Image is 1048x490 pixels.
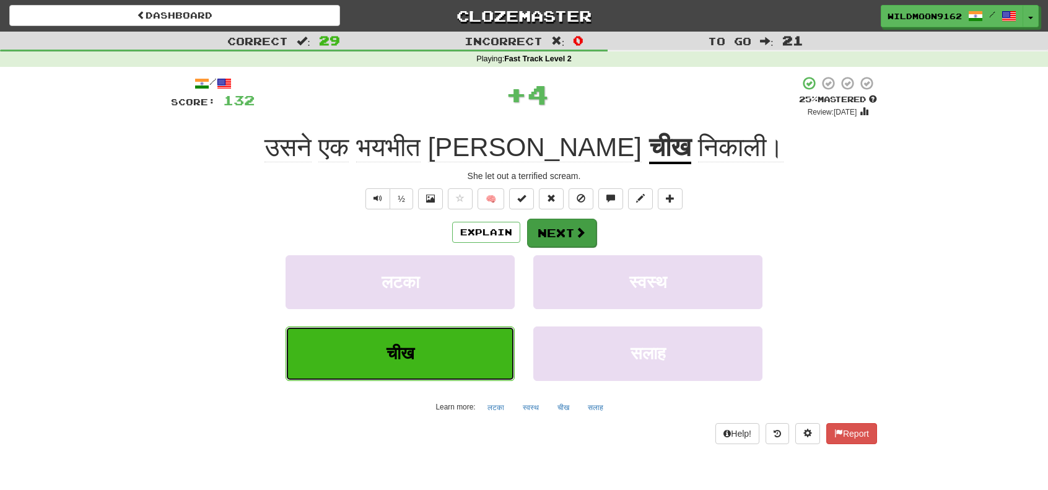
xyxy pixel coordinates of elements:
[318,133,349,162] span: एक
[359,5,689,27] a: Clozemaster
[171,170,877,182] div: She let out a terrified scream.
[428,133,642,162] span: [PERSON_NAME]
[551,398,576,417] button: चीख
[171,97,216,107] span: Score:
[516,398,546,417] button: स्वस्थ
[826,423,877,444] button: Report
[418,188,443,209] button: Show image (alt+x)
[223,92,255,108] span: 132
[533,326,762,380] button: सलाह
[365,188,390,209] button: Play sentence audio (ctl+space)
[264,133,312,162] span: उसने
[569,188,593,209] button: Ignore sentence (alt+i)
[799,94,877,105] div: Mastered
[452,222,520,243] button: Explain
[573,33,583,48] span: 0
[505,76,527,113] span: +
[390,188,413,209] button: ½
[465,35,543,47] span: Incorrect
[448,188,473,209] button: Favorite sentence (alt+f)
[527,79,549,110] span: 4
[799,94,818,104] span: 25 %
[509,188,534,209] button: Set this sentence to 100% Mastered (alt+m)
[478,188,504,209] button: 🧠
[551,36,565,46] span: :
[658,188,683,209] button: Add to collection (alt+a)
[386,344,414,363] span: चीख
[708,35,751,47] span: To go
[227,35,288,47] span: Correct
[649,133,691,164] u: चीख
[989,10,995,19] span: /
[286,255,515,309] button: लटका
[504,55,572,63] strong: Fast Track Level 2
[881,5,1023,27] a: WildMoon9162 /
[808,108,857,116] small: Review: [DATE]
[698,133,784,162] span: निकाली।
[888,11,962,22] span: WildMoon9162
[581,398,610,417] button: सलाह
[9,5,340,26] a: Dashboard
[171,76,255,91] div: /
[533,255,762,309] button: स्वस्थ
[319,33,340,48] span: 29
[435,403,475,411] small: Learn more:
[766,423,789,444] button: Round history (alt+y)
[539,188,564,209] button: Reset to 0% Mastered (alt+r)
[363,188,413,209] div: Text-to-speech controls
[527,219,596,247] button: Next
[715,423,759,444] button: Help!
[382,273,419,292] span: लटका
[598,188,623,209] button: Discuss sentence (alt+u)
[782,33,803,48] span: 21
[631,344,666,363] span: सलाह
[628,188,653,209] button: Edit sentence (alt+d)
[297,36,310,46] span: :
[286,326,515,380] button: चीख
[356,133,421,162] span: भयभीत
[629,273,666,292] span: स्वस्थ
[760,36,774,46] span: :
[481,398,511,417] button: लटका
